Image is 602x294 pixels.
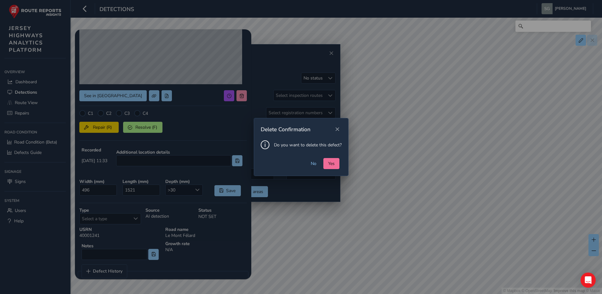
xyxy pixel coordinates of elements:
span: Do you want to delete this defect? [274,142,342,148]
span: No [311,161,316,167]
button: Close [333,125,342,134]
div: Open Intercom Messenger [581,273,596,288]
button: Yes [323,158,339,169]
div: Delete Confirmation [261,126,333,133]
button: No [306,158,321,169]
span: Yes [328,161,335,167]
